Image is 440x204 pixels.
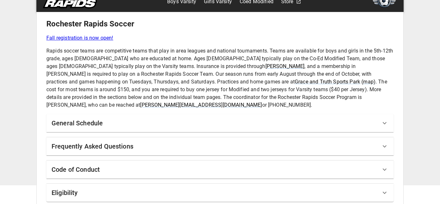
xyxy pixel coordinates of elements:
[140,102,262,108] a: [PERSON_NAME][EMAIL_ADDRESS][DOMAIN_NAME]
[46,184,394,202] div: Eligibility
[361,79,376,85] a: (map)
[265,63,305,69] a: [PERSON_NAME]
[295,79,360,85] a: Grace and Truth Sports Park
[52,164,100,175] h6: Code of Conduct
[52,188,78,198] h6: Eligibility
[52,141,133,151] h6: Frequently Asked Questions
[46,137,394,155] div: Frequently Asked Questions
[46,47,394,109] p: Rapids soccer teams are competitive teams that play in area leagues and national tournaments. Tea...
[46,160,394,179] div: Code of Conduct
[52,118,103,128] h6: General Schedule
[46,34,394,42] a: Fall registration is now open!
[46,19,394,29] h5: Rochester Rapids Soccer
[46,114,394,132] div: General Schedule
